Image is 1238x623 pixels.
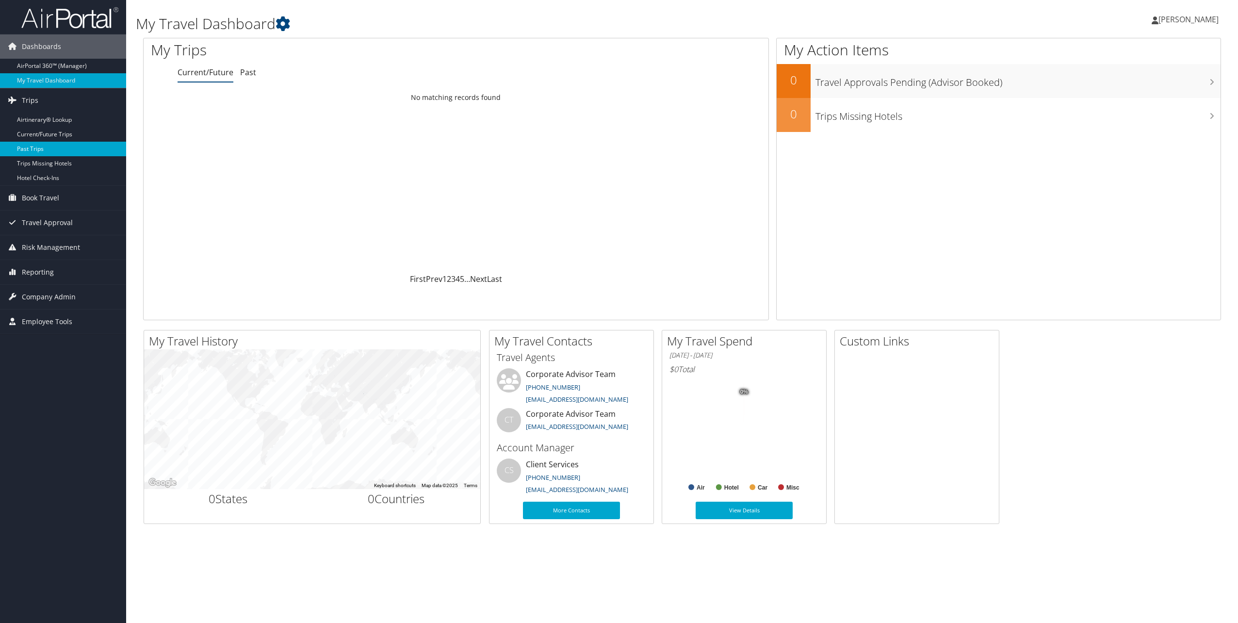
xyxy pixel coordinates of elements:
[422,483,458,488] span: Map data ©2025
[151,491,305,507] h2: States
[669,351,819,360] h6: [DATE] - [DATE]
[240,67,256,78] a: Past
[22,186,59,210] span: Book Travel
[368,491,375,507] span: 0
[21,6,118,29] img: airportal-logo.png
[786,484,799,491] text: Misc
[494,333,653,349] h2: My Travel Contacts
[740,389,748,395] tspan: 0%
[777,72,811,88] h2: 0
[669,364,819,375] h6: Total
[724,484,739,491] text: Hotel
[464,274,470,284] span: …
[144,89,768,106] td: No matching records found
[464,483,477,488] a: Terms (opens in new tab)
[320,491,473,507] h2: Countries
[149,333,480,349] h2: My Travel History
[758,484,767,491] text: Car
[22,285,76,309] span: Company Admin
[374,482,416,489] button: Keyboard shortcuts
[777,40,1221,60] h1: My Action Items
[840,333,999,349] h2: Custom Links
[667,333,826,349] h2: My Travel Spend
[696,502,793,519] a: View Details
[426,274,442,284] a: Prev
[669,364,678,375] span: $0
[442,274,447,284] a: 1
[526,485,628,494] a: [EMAIL_ADDRESS][DOMAIN_NAME]
[451,274,456,284] a: 3
[410,274,426,284] a: First
[777,64,1221,98] a: 0Travel Approvals Pending (Advisor Booked)
[22,88,38,113] span: Trips
[22,211,73,235] span: Travel Approval
[209,491,215,507] span: 0
[492,459,651,498] li: Client Services
[460,274,464,284] a: 5
[178,67,233,78] a: Current/Future
[815,71,1221,89] h3: Travel Approvals Pending (Advisor Booked)
[526,473,580,482] a: [PHONE_NUMBER]
[22,260,54,284] span: Reporting
[22,310,72,334] span: Employee Tools
[492,408,651,440] li: Corporate Advisor Team
[22,235,80,260] span: Risk Management
[1158,14,1219,25] span: [PERSON_NAME]
[777,106,811,122] h2: 0
[487,274,502,284] a: Last
[136,14,864,34] h1: My Travel Dashboard
[497,351,646,364] h3: Travel Agents
[147,476,179,489] img: Google
[526,395,628,404] a: [EMAIL_ADDRESS][DOMAIN_NAME]
[470,274,487,284] a: Next
[497,441,646,455] h3: Account Manager
[456,274,460,284] a: 4
[523,502,620,519] a: More Contacts
[815,105,1221,123] h3: Trips Missing Hotels
[497,459,521,483] div: CS
[697,484,705,491] text: Air
[22,34,61,59] span: Dashboards
[526,383,580,392] a: [PHONE_NUMBER]
[1152,5,1228,34] a: [PERSON_NAME]
[497,408,521,432] div: CT
[447,274,451,284] a: 2
[151,40,501,60] h1: My Trips
[777,98,1221,132] a: 0Trips Missing Hotels
[147,476,179,489] a: Open this area in Google Maps (opens a new window)
[492,368,651,408] li: Corporate Advisor Team
[526,422,628,431] a: [EMAIL_ADDRESS][DOMAIN_NAME]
